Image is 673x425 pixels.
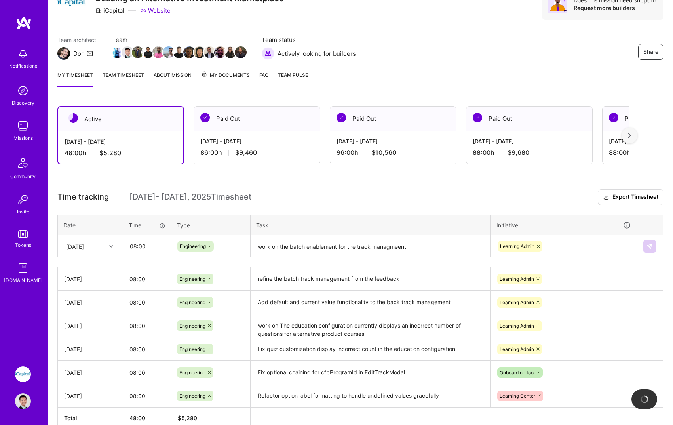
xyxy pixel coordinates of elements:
div: Notifications [9,62,37,70]
span: Learning Center [500,393,535,399]
img: Team Member Avatar [132,46,144,58]
div: Paid Out [330,107,456,131]
span: Learning Admin [500,276,534,282]
div: [DATE] - [DATE] [473,137,586,145]
div: Community [10,172,36,181]
img: Team Member Avatar [111,46,123,58]
div: Initiative [496,221,631,230]
textarea: Refactor option label formatting to handle undefined values gracefully [251,385,490,407]
span: Team [112,36,246,44]
span: Engineering [179,299,205,305]
div: [DATE] - [DATE] [336,137,450,145]
i: icon CompanyGray [95,8,102,14]
a: Team Member Avatar [194,46,205,59]
div: [DATE] [64,368,116,377]
span: Engineering [179,393,205,399]
a: Team Pulse [278,71,308,87]
img: right [628,133,631,138]
div: [DOMAIN_NAME] [4,276,42,284]
div: Request more builders [574,4,657,11]
span: My Documents [201,71,250,80]
img: Team Member Avatar [142,46,154,58]
img: Team Member Avatar [173,46,185,58]
div: [DATE] [64,322,116,330]
img: Paid Out [336,113,346,122]
img: iCapital: Building an Alternative Investment Marketplace [15,366,31,382]
img: Paid Out [609,113,618,122]
span: Learning Admin [500,346,534,352]
div: Invite [17,208,29,216]
a: Team Member Avatar [163,46,174,59]
a: Team Member Avatar [184,46,194,59]
img: Paid Out [200,113,210,122]
button: Share [638,44,663,60]
img: Community [13,153,32,172]
a: About Mission [154,71,192,87]
img: Active [68,113,78,123]
img: Team Member Avatar [224,46,236,58]
span: $5,280 [99,149,121,157]
span: $10,560 [371,149,396,157]
i: icon Download [603,193,609,202]
input: HH:MM [123,339,171,360]
span: Actively looking for builders [278,50,356,58]
a: Team Member Avatar [133,46,143,59]
div: [DATE] - [DATE] [200,137,314,145]
img: Team Member Avatar [204,46,216,58]
span: [DATE] - [DATE] , 2025 Timesheet [129,192,251,202]
img: Team Member Avatar [214,46,226,58]
img: teamwork [15,118,31,134]
div: [DATE] [66,242,84,250]
div: iCapital [95,6,124,15]
span: Team Pulse [278,72,308,78]
input: HH:MM [123,292,171,313]
img: tokens [18,230,28,238]
span: Team architect [57,36,96,44]
input: HH:MM [123,362,171,383]
span: $9,460 [235,149,257,157]
i: icon Mail [87,50,93,57]
i: icon Chevron [109,244,113,248]
img: Team Architect [57,47,70,60]
img: logo [16,16,32,30]
input: HH:MM [123,269,171,290]
input: HH:MM [123,315,171,336]
div: [DATE] [64,298,116,307]
div: Tokens [15,241,31,249]
a: FAQ [259,71,268,87]
span: Engineering [179,370,205,375]
div: Paid Out [194,107,320,131]
a: iCapital: Building an Alternative Investment Marketplace [13,366,33,382]
div: 86:00 h [200,149,314,157]
a: Team Member Avatar [205,46,215,59]
img: Actively looking for builders [262,47,274,60]
span: $ 5,280 [178,415,197,421]
th: Task [251,215,491,235]
div: Missions [13,134,33,142]
img: bell [15,46,31,62]
a: User Avatar [13,393,33,409]
span: Learning Admin [500,243,534,249]
img: Team Member Avatar [235,46,247,58]
div: null [643,240,657,253]
th: Date [58,215,123,235]
a: Team Member Avatar [236,46,246,59]
span: Engineering [179,276,205,282]
a: Team Member Avatar [153,46,163,59]
textarea: Fix optional chaining for cfpProgramId in EditTrackModal [251,362,490,383]
a: Team Member Avatar [112,46,122,59]
img: Invite [15,192,31,208]
img: discovery [15,83,31,99]
img: User Avatar [15,393,31,409]
input: HH:MM [123,385,171,406]
div: [DATE] [64,392,116,400]
img: Team Member Avatar [152,46,164,58]
input: HH:MM [124,236,171,257]
img: Submit [646,243,653,250]
span: Engineering [179,323,205,329]
div: Time [129,221,165,229]
textarea: refine the batch track management from the feedback [251,268,490,290]
img: Team Member Avatar [122,46,133,58]
span: Engineering [179,346,205,352]
div: 48:00 h [65,149,177,157]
